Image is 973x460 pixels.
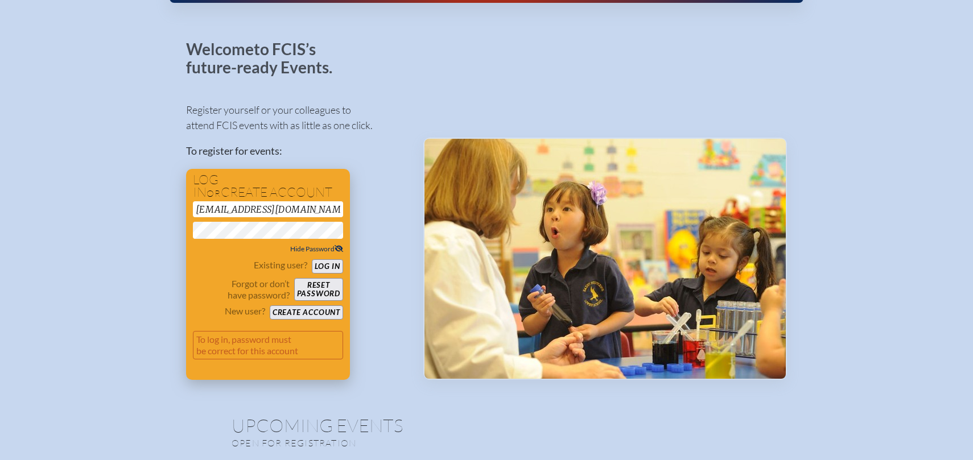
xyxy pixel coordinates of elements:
button: Resetpassword [294,278,343,301]
h1: Upcoming Events [232,416,741,434]
span: or [207,188,221,199]
p: Open for registration [232,437,532,449]
button: Log in [312,259,343,273]
p: Forgot or don’t have password? [193,278,290,301]
p: New user? [225,305,265,317]
p: Welcome to FCIS’s future-ready Events. [186,40,345,76]
h1: Log in create account [193,173,343,199]
img: Events [424,139,786,379]
p: Register yourself or your colleagues to attend FCIS events with as little as one click. [186,102,405,133]
p: Existing user? [254,259,307,271]
span: Hide Password [290,244,343,253]
p: To register for events: [186,143,405,159]
input: Email [193,201,343,217]
button: Create account [270,305,343,320]
p: To log in, password must be correct for this account [193,331,343,359]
